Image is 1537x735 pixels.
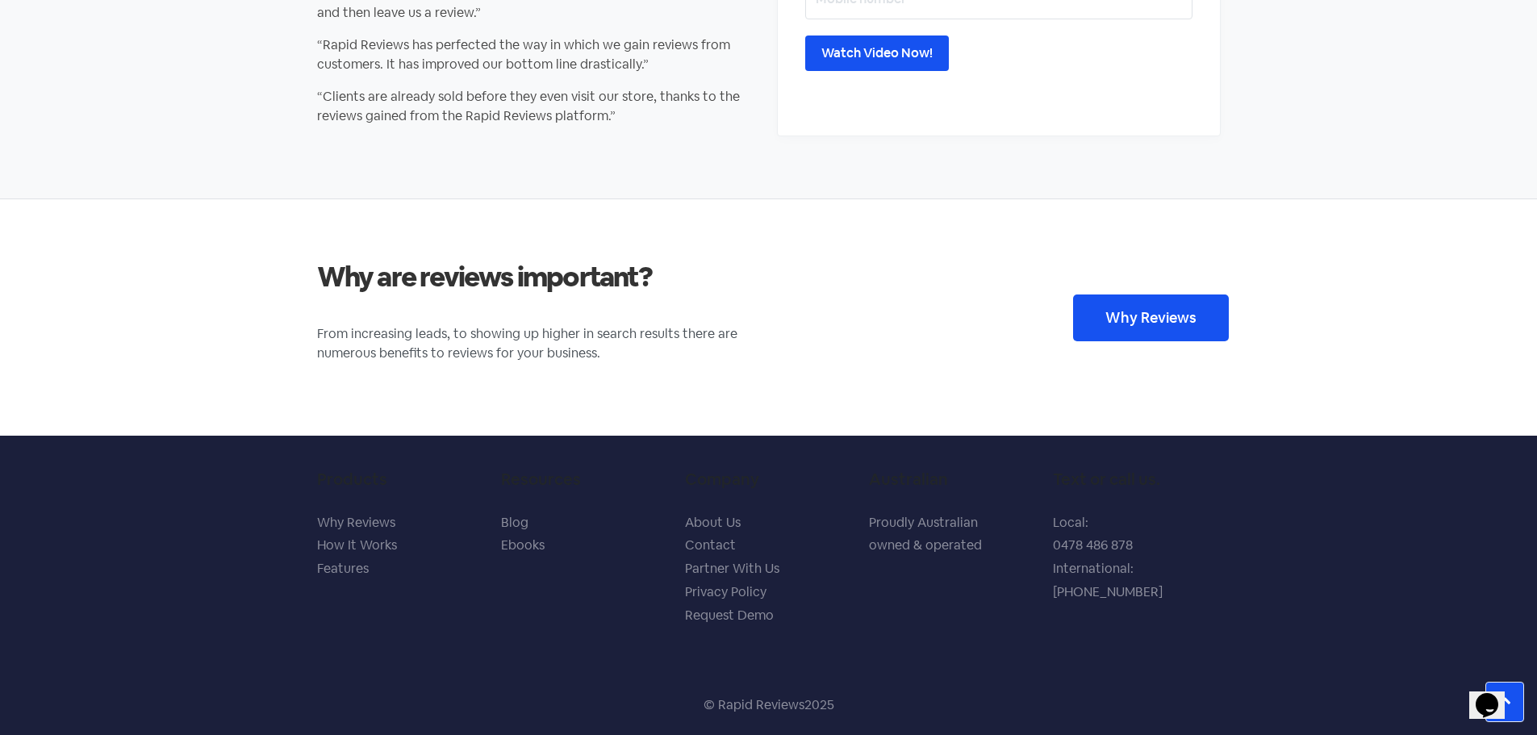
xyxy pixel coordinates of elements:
[317,514,395,531] a: Why Reviews
[1053,512,1221,604] p: Local: 0478 486 878 International: [PHONE_NUMBER]
[1053,470,1221,489] h5: Text or call us.
[501,470,669,489] h5: Resources
[804,695,834,715] div: 2025
[1105,311,1197,325] span: Why Reviews
[317,87,761,126] p: “Clients are already sold before they even visit our store, thanks to the reviews gained from the...
[1073,294,1229,341] a: Why Reviews
[685,470,853,489] h5: Company
[1469,670,1521,719] iframe: chat widget
[317,35,761,74] p: “Rapid Reviews has perfected the way in which we gain reviews from customers. It has improved our...
[685,583,766,600] a: Privacy Policy
[869,512,1037,558] p: Proudly Australian owned & operated
[685,514,741,531] a: About Us
[685,607,774,624] a: Request Demo
[704,695,804,715] p: © Rapid Reviews
[501,514,528,531] a: Blog
[317,560,369,577] a: Features
[501,537,545,553] a: Ebooks
[869,470,1037,489] h5: Australian
[317,259,761,294] h2: Why are reviews important?
[685,560,779,577] a: Partner With Us
[317,470,485,489] h5: Products
[685,537,736,553] a: Contact
[317,325,737,361] span: From increasing leads, to showing up higher in search results there are numerous benefits to revi...
[317,537,397,553] a: How It Works
[805,35,949,71] input: Watch Video Now!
